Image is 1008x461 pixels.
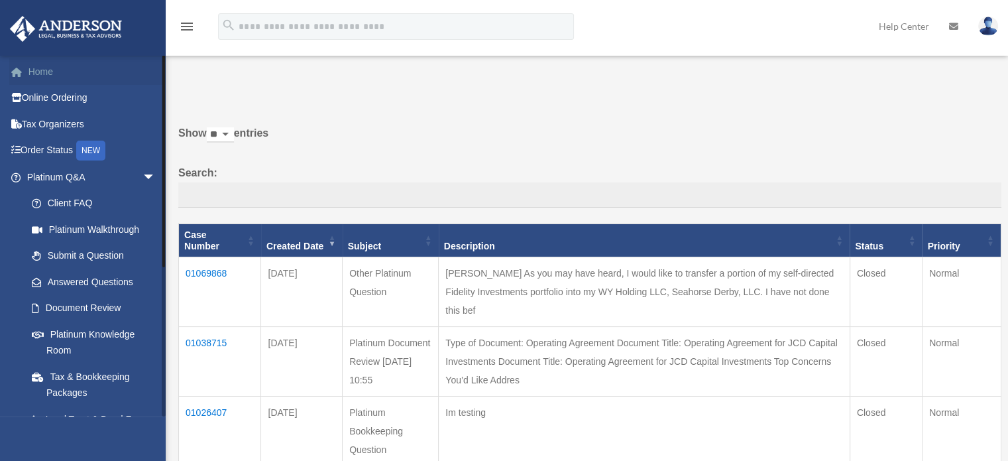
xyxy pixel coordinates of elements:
[850,257,922,327] td: Closed
[343,327,439,397] td: Platinum Document Review [DATE] 10:55
[923,327,1001,397] td: Normal
[179,257,261,327] td: 01069868
[178,164,1001,208] label: Search:
[9,85,176,111] a: Online Ordering
[19,363,169,406] a: Tax & Bookkeeping Packages
[221,18,236,33] i: search
[179,327,261,397] td: 01038715
[19,321,169,363] a: Platinum Knowledge Room
[261,224,343,257] th: Created Date: activate to sort column ascending
[19,269,162,295] a: Answered Questions
[261,327,343,397] td: [DATE]
[19,406,169,432] a: Land Trust & Deed Forum
[76,141,105,161] div: NEW
[19,216,169,243] a: Platinum Walkthrough
[19,190,169,217] a: Client FAQ
[9,164,169,190] a: Platinum Q&Aarrow_drop_down
[439,257,850,327] td: [PERSON_NAME] As you may have heard, I would like to transfer a portion of my self-directed Fidel...
[178,182,1001,208] input: Search:
[923,257,1001,327] td: Normal
[850,224,922,257] th: Status: activate to sort column ascending
[207,127,234,143] select: Showentries
[439,224,850,257] th: Description: activate to sort column ascending
[6,16,126,42] img: Anderson Advisors Platinum Portal
[179,23,195,34] a: menu
[261,257,343,327] td: [DATE]
[439,327,850,397] td: Type of Document: Operating Agreement Document Title: Operating Agreement for JCD Capital Investm...
[9,111,176,137] a: Tax Organizers
[19,295,169,322] a: Document Review
[19,243,169,269] a: Submit a Question
[343,257,439,327] td: Other Platinum Question
[850,327,922,397] td: Closed
[343,224,439,257] th: Subject: activate to sort column ascending
[978,17,998,36] img: User Pic
[923,224,1001,257] th: Priority: activate to sort column ascending
[9,137,176,165] a: Order StatusNEW
[179,19,195,34] i: menu
[9,58,176,85] a: Home
[178,124,1001,156] label: Show entries
[179,224,261,257] th: Case Number: activate to sort column ascending
[142,164,169,191] span: arrow_drop_down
